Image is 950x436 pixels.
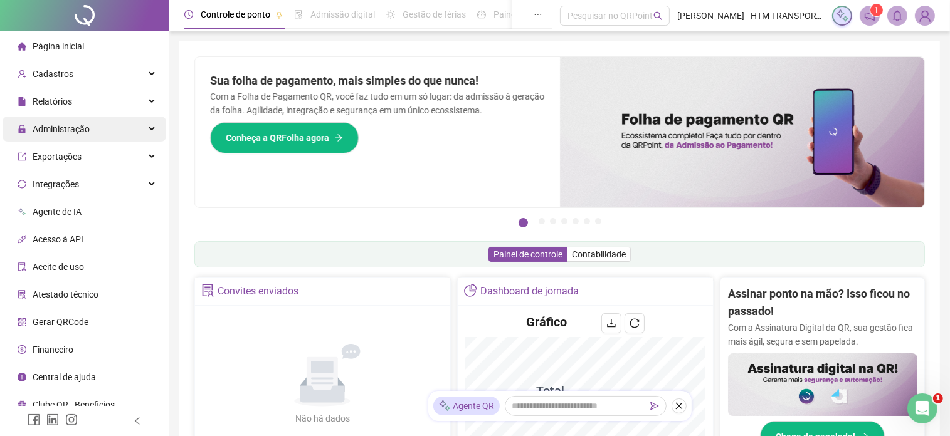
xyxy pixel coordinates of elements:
span: Controle de ponto [201,9,270,19]
span: Integrações [33,179,79,189]
span: Acesso à API [33,234,83,244]
span: 1 [933,393,943,403]
span: download [606,318,616,328]
span: facebook [28,413,40,426]
span: notification [864,10,875,21]
span: home [18,42,26,51]
img: sparkle-icon.fc2bf0ac1784a2077858766a79e2daf3.svg [438,400,451,413]
span: Relatórios [33,96,72,106]
span: [PERSON_NAME] - HTM TRANSPORTES [PERSON_NAME] E MUDANCAS LTDA [677,9,825,23]
span: Página inicial [33,41,84,51]
span: file [18,97,26,106]
span: Aceite de uso [33,262,84,272]
span: Painel de controle [493,249,562,259]
button: Conheça a QRFolha agora [210,122,359,153]
h4: Gráfico [526,313,567,331]
p: Com a Assinatura Digital da QR, sua gestão fica mais ágil, segura e sem papelada. [728,321,917,348]
span: Conheça a QRFolha agora [226,131,329,145]
span: linkedin [46,413,59,426]
span: dollar [18,345,26,354]
span: reload [630,318,640,328]
span: send [650,402,659,410]
button: 3 [550,218,556,224]
span: Clube QR - Beneficios [33,400,115,410]
iframe: Intercom live chat [907,393,937,423]
span: sun [386,10,395,19]
span: pushpin [275,11,283,19]
span: sync [18,180,26,189]
button: 4 [561,218,567,224]
h2: Assinar ponto na mão? Isso ficou no passado! [728,285,917,321]
button: 1 [519,218,528,227]
img: banner%2F8d14a306-6205-4263-8e5b-06e9a85ad873.png [560,57,925,207]
span: Painel do DP [493,9,542,19]
img: 87693 [916,6,934,25]
div: Não há dados [265,412,380,425]
span: Central de ajuda [33,372,96,382]
span: Contabilidade [572,249,626,259]
span: arrow-right [334,133,343,142]
span: Admissão digital [310,9,375,19]
sup: 1 [870,4,883,16]
span: 1 [875,6,879,14]
span: Administração [33,124,90,134]
span: Exportações [33,152,82,162]
span: file-done [294,10,303,19]
span: solution [18,290,26,299]
span: pie-chart [464,284,477,297]
h2: Sua folha de pagamento, mais simples do que nunca! [210,72,545,90]
span: info-circle [18,373,26,381]
button: 7 [595,218,601,224]
button: 6 [584,218,590,224]
div: Agente QR [433,397,500,415]
img: banner%2F02c71560-61a6-44d4-94b9-c8ab97240462.png [728,353,917,417]
span: solution [201,284,214,297]
p: Com a Folha de Pagamento QR, você faz tudo em um só lugar: da admissão à geração da folha. Agilid... [210,90,545,117]
span: Agente de IA [33,207,82,217]
span: bell [892,10,903,21]
img: sparkle-icon.fc2bf0ac1784a2077858766a79e2daf3.svg [835,9,849,23]
span: Atestado técnico [33,289,98,299]
span: user-add [18,70,26,78]
span: Gerar QRCode [33,317,88,327]
span: Cadastros [33,69,73,79]
div: Dashboard de jornada [480,281,579,302]
span: export [18,152,26,161]
span: Gestão de férias [403,9,466,19]
span: api [18,235,26,244]
span: lock [18,125,26,133]
span: instagram [65,413,78,426]
span: ellipsis [534,10,542,19]
span: Financeiro [33,345,73,355]
span: qrcode [18,318,26,326]
span: gift [18,400,26,409]
span: dashboard [477,10,486,19]
span: left [133,417,142,425]
button: 5 [573,218,579,224]
button: 2 [539,218,545,224]
span: audit [18,262,26,271]
span: close [675,402,683,410]
span: search [653,11,663,21]
div: Convites enviados [218,281,298,302]
span: clock-circle [184,10,193,19]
